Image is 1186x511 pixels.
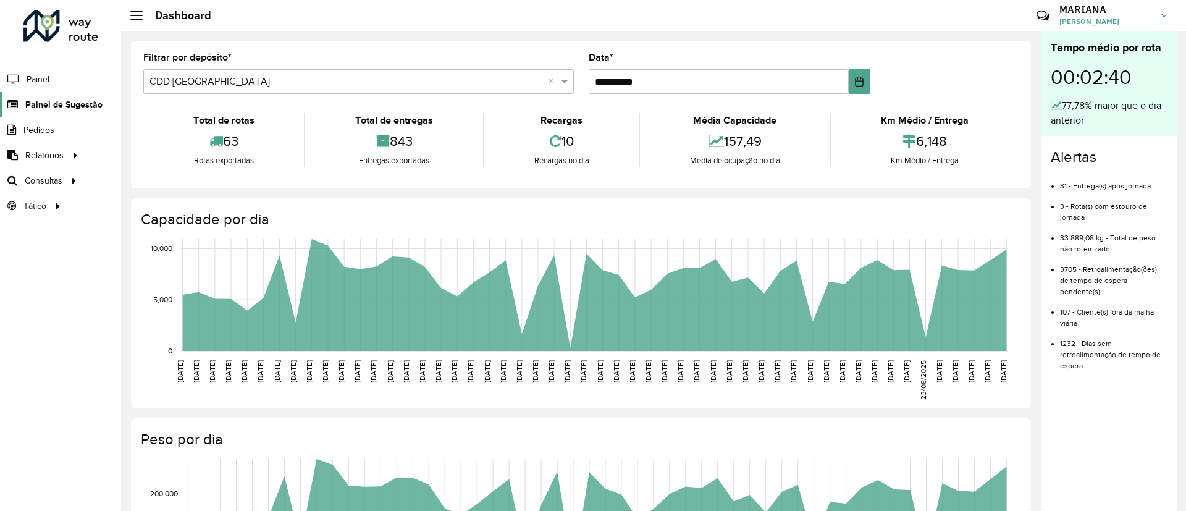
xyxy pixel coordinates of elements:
text: [DATE] [822,360,830,382]
div: Tempo médio por rota [1051,40,1167,56]
h4: Alertas [1051,148,1167,166]
text: [DATE] [434,360,442,382]
text: [DATE] [192,360,200,382]
div: Rotas exportadas [146,154,301,167]
div: 63 [146,128,301,154]
text: [DATE] [547,360,555,382]
button: Choose Date [849,69,870,94]
text: [DATE] [256,360,264,382]
h2: Dashboard [143,9,211,22]
div: Total de rotas [146,113,301,128]
label: Filtrar por depósito [143,50,232,65]
li: 1232 - Dias sem retroalimentação de tempo de espera [1060,329,1167,371]
li: 31 - Entrega(s) após jornada [1060,171,1167,192]
span: [PERSON_NAME] [1059,16,1152,27]
text: [DATE] [773,360,781,382]
text: 0 [168,347,172,355]
text: [DATE] [386,360,394,382]
span: Painel de Sugestão [25,98,103,111]
text: [DATE] [999,360,1007,382]
div: 77,78% maior que o dia anterior [1051,98,1167,128]
text: [DATE] [644,360,652,382]
text: [DATE] [951,360,959,382]
text: [DATE] [563,360,571,382]
text: [DATE] [369,360,377,382]
text: [DATE] [806,360,814,382]
text: [DATE] [337,360,345,382]
li: 33.889,08 kg - Total de peso não roteirizado [1060,223,1167,255]
text: 23/08/2025 [919,360,927,400]
text: [DATE] [757,360,765,382]
text: [DATE] [854,360,862,382]
text: [DATE] [838,360,846,382]
li: 107 - Cliente(s) fora da malha viária [1060,297,1167,329]
span: Tático [23,200,46,213]
div: Média Capacidade [643,113,826,128]
text: [DATE] [789,360,797,382]
h4: Peso por dia [141,431,1019,449]
text: [DATE] [967,360,975,382]
text: [DATE] [886,360,894,382]
text: [DATE] [208,360,216,382]
text: [DATE] [596,360,604,382]
text: [DATE] [402,360,410,382]
div: 157,49 [643,128,826,154]
text: [DATE] [676,360,684,382]
text: 10,000 [151,245,172,253]
div: 843 [308,128,479,154]
li: 3 - Rota(s) com estouro de jornada [1060,192,1167,223]
text: [DATE] [660,360,668,382]
text: [DATE] [725,360,733,382]
text: 200,000 [150,490,178,498]
text: [DATE] [273,360,281,382]
text: [DATE] [240,360,248,382]
div: Entregas exportadas [308,154,479,167]
text: [DATE] [902,360,911,382]
text: [DATE] [612,360,620,382]
text: [DATE] [450,360,458,382]
text: [DATE] [499,360,507,382]
text: [DATE] [466,360,474,382]
text: [DATE] [515,360,523,382]
label: Data [589,50,613,65]
span: Clear all [548,74,558,89]
text: [DATE] [935,360,943,382]
div: Total de entregas [308,113,479,128]
text: [DATE] [305,360,313,382]
text: [DATE] [224,360,232,382]
div: Média de ocupação no dia [643,154,826,167]
h3: MARIANA [1059,4,1152,15]
text: [DATE] [692,360,700,382]
text: [DATE] [579,360,587,382]
text: 5,000 [153,295,172,303]
div: 10 [487,128,636,154]
span: Consultas [25,174,62,187]
text: [DATE] [983,360,991,382]
text: [DATE] [709,360,717,382]
div: Km Médio / Entrega [835,113,1016,128]
div: Km Médio / Entrega [835,154,1016,167]
span: Pedidos [23,124,54,137]
text: [DATE] [353,360,361,382]
text: [DATE] [418,360,426,382]
text: [DATE] [870,360,878,382]
text: [DATE] [289,360,297,382]
span: Relatórios [25,149,64,162]
div: Recargas [487,113,636,128]
text: [DATE] [483,360,491,382]
h4: Capacidade por dia [141,211,1019,229]
div: 6,148 [835,128,1016,154]
text: [DATE] [531,360,539,382]
div: Recargas no dia [487,154,636,167]
li: 3705 - Retroalimentação(ões) de tempo de espera pendente(s) [1060,255,1167,297]
text: [DATE] [176,360,184,382]
div: 00:02:40 [1051,56,1167,98]
text: [DATE] [741,360,749,382]
span: Painel [27,73,49,86]
a: Contato Rápido [1030,2,1056,29]
text: [DATE] [628,360,636,382]
text: [DATE] [321,360,329,382]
